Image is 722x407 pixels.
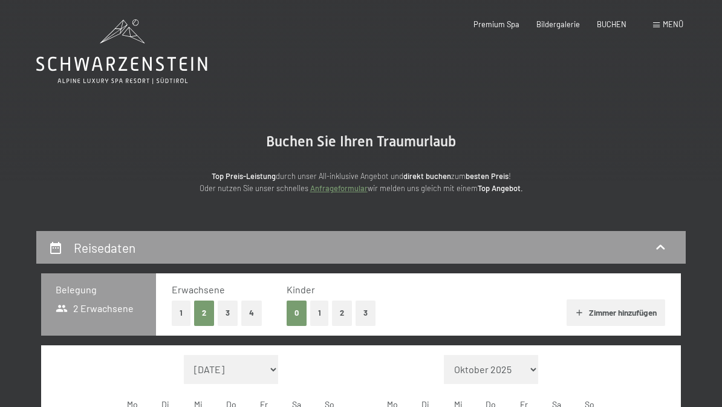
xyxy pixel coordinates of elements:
[266,133,456,150] span: Buchen Sie Ihren Traumurlaub
[56,283,141,296] h3: Belegung
[74,240,135,255] h2: Reisedaten
[466,171,509,181] strong: besten Preis
[567,299,665,326] button: Zimmer hinzufügen
[287,301,307,325] button: 0
[287,284,315,295] span: Kinder
[212,171,276,181] strong: Top Preis-Leistung
[310,183,368,193] a: Anfrageformular
[172,284,225,295] span: Erwachsene
[218,301,238,325] button: 3
[194,301,214,325] button: 2
[172,301,190,325] button: 1
[56,302,134,315] span: 2 Erwachsene
[663,19,683,29] span: Menü
[597,19,626,29] a: BUCHEN
[356,301,376,325] button: 3
[310,301,329,325] button: 1
[536,19,580,29] a: Bildergalerie
[241,301,262,325] button: 4
[473,19,519,29] a: Premium Spa
[332,301,352,325] button: 2
[478,183,523,193] strong: Top Angebot.
[119,170,603,195] p: durch unser All-inklusive Angebot und zum ! Oder nutzen Sie unser schnelles wir melden uns gleich...
[403,171,451,181] strong: direkt buchen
